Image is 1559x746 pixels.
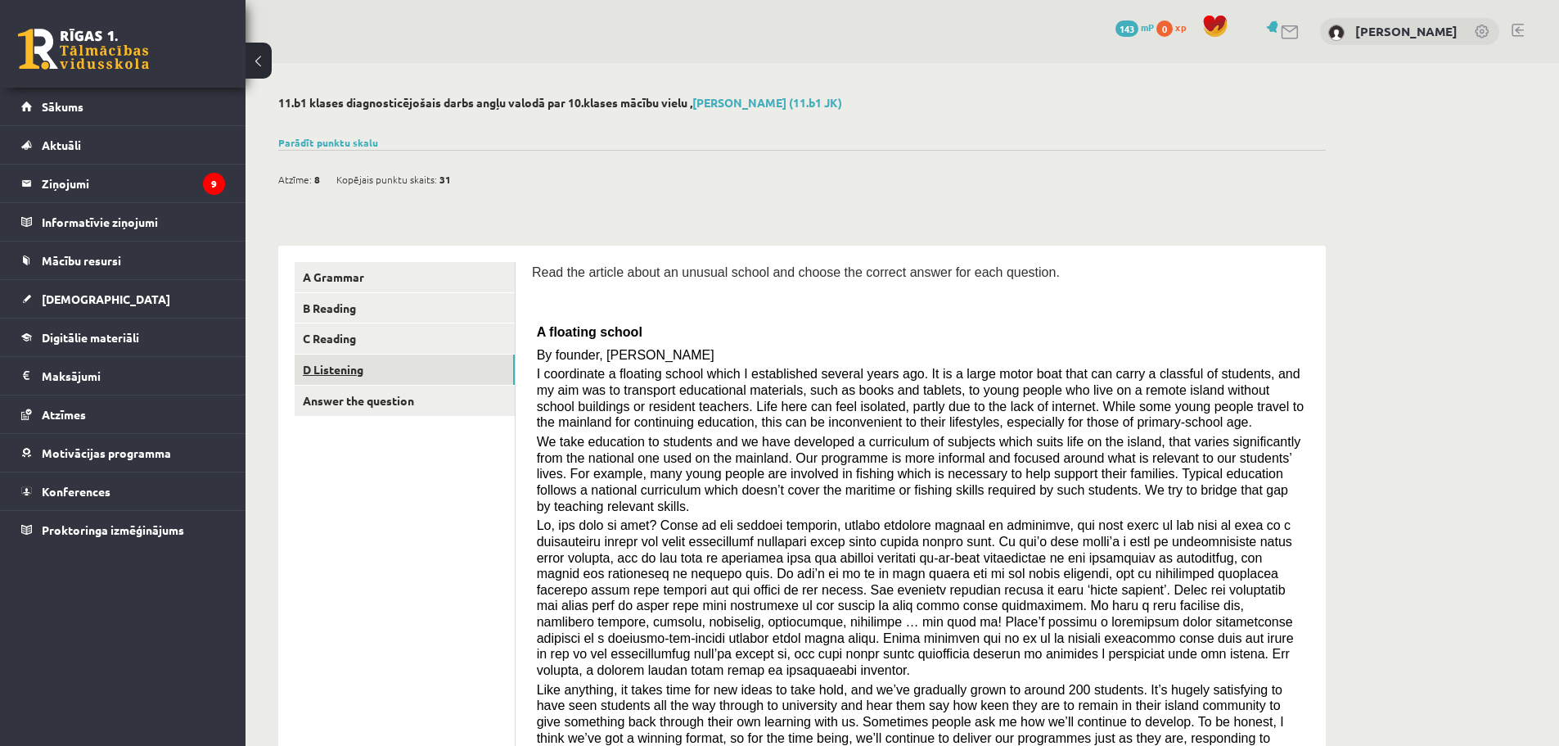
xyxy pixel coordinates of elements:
a: [DEMOGRAPHIC_DATA] [21,280,225,318]
span: xp [1175,20,1186,34]
span: I coordinate a floating school which I established several years ago. It is a large motor boat th... [537,367,1304,429]
a: Parādīt punktu skalu [278,136,378,149]
span: Sākums [42,99,83,114]
a: 0 xp [1156,20,1194,34]
span: Mācību resursi [42,253,121,268]
a: Konferences [21,472,225,510]
span: Motivācijas programma [42,445,171,460]
span: Read the article about an unusual school and choose the correct answer for each question. [532,265,1060,279]
span: 8 [314,167,320,192]
a: Rīgas 1. Tālmācības vidusskola [18,29,149,70]
a: Informatīvie ziņojumi [21,203,225,241]
span: Atzīme: [278,167,312,192]
span: 31 [439,167,451,192]
img: Markuss Bērziņš [1328,25,1345,41]
span: A floating school [537,325,642,339]
span: mP [1141,20,1154,34]
a: Mācību resursi [21,242,225,279]
a: 143 mP [1115,20,1154,34]
a: C Reading [295,323,515,354]
a: Maksājumi [21,357,225,395]
a: Ziņojumi9 [21,165,225,202]
a: [PERSON_NAME] [1355,23,1458,39]
a: Proktoringa izmēģinājums [21,511,225,549]
legend: Ziņojumi [42,165,225,202]
span: Digitālie materiāli [42,330,139,345]
a: Digitālie materiāli [21,319,225,356]
span: 143 [1115,20,1138,37]
legend: Informatīvie ziņojumi [42,203,225,241]
a: D Listening [295,355,515,385]
a: [PERSON_NAME] (11.b1 JK) [692,95,842,110]
a: Aktuāli [21,126,225,164]
a: B Reading [295,293,515,323]
span: Konferences [42,484,110,499]
h2: 11.b1 klases diagnosticējošais darbs angļu valodā par 10.klases mācību vielu , [278,96,1326,110]
span: By founder, [PERSON_NAME] [537,348,714,362]
a: A Grammar [295,262,515,292]
a: Atzīmes [21,396,225,433]
span: Atzīmes [42,407,86,422]
i: 9 [203,173,225,195]
a: Motivācijas programma [21,434,225,472]
span: Lo, ips dolo si amet? Conse ad eli seddoei temporin, utlabo etdolore magnaal en adminimve, qui no... [537,518,1294,677]
span: We take education to students and we have developed a curriculum of subjects which suits life on ... [537,435,1301,513]
legend: Maksājumi [42,357,225,395]
span: Proktoringa izmēģinājums [42,522,184,537]
span: 0 [1156,20,1173,37]
span: [DEMOGRAPHIC_DATA] [42,292,170,306]
a: Sākums [21,88,225,125]
span: Kopējais punktu skaits: [336,167,437,192]
span: Aktuāli [42,138,81,152]
a: Answer the question [295,386,515,416]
